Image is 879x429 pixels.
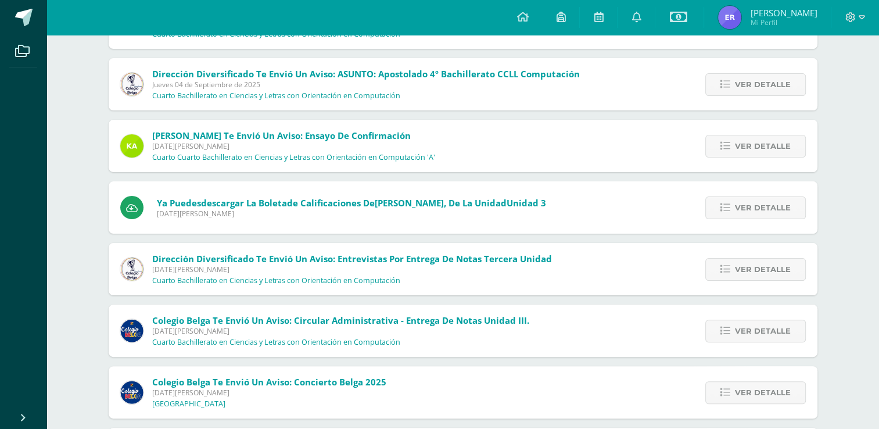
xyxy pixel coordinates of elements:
p: Cuarto Cuarto Bachillerato en Ciencias y Letras con Orientación en Computación 'A' [152,153,435,162]
span: [DATE][PERSON_NAME] [152,141,435,151]
span: Ver detalle [735,74,791,95]
span: Ya puedes de calificaciones de , de la unidad [157,197,546,209]
p: Cuarto Bachillerato en Ciencias y Letras con Orientación en Computación [152,276,400,285]
span: [DATE][PERSON_NAME] [152,264,552,274]
span: Ver detalle [735,135,791,157]
span: Ver detalle [735,382,791,403]
span: descargar la boleta [201,197,287,209]
span: [DATE][PERSON_NAME] [152,326,529,336]
p: [GEOGRAPHIC_DATA] [152,399,225,409]
img: 544bf8086bc8165e313644037ea68f8d.png [120,73,143,96]
span: Ver detalle [735,320,791,342]
span: [DATE][PERSON_NAME] [157,209,546,219]
img: 8e9f1d7bb0204b50e559561e123e1a63.png [120,134,143,158]
span: Jueves 04 de Septiembre de 2025 [152,80,580,90]
p: Cuarto Bachillerato en Ciencias y Letras con Orientación en Computación [152,91,400,101]
span: Ver detalle [735,259,791,280]
span: Colegio Belga te envió un aviso: Concierto Belga 2025 [152,376,386,388]
span: Mi Perfil [750,17,817,27]
span: [PERSON_NAME] [750,7,817,19]
span: [PERSON_NAME] [375,197,444,209]
img: 919ad801bb7643f6f997765cf4083301.png [120,381,143,404]
span: [PERSON_NAME] te envió un aviso: Ensayo de Confirmación [152,130,411,141]
span: Unidad 3 [507,197,546,209]
span: Dirección Diversificado te envió un aviso: Entrevistas por Entrega de Notas Tercera Unidad [152,253,552,264]
img: 15af0341f365c2b1691b71936454181d.png [718,6,741,29]
p: Cuarto Bachillerato en Ciencias y Letras con Orientación en Computación [152,338,400,347]
span: Colegio Belga te envió un aviso: Circular Administrativa - Entrega de Notas Unidad III. [152,314,529,326]
span: [DATE][PERSON_NAME] [152,388,386,398]
span: Dirección Diversificado te envió un aviso: ASUNTO: Apostolado 4º Bachillerato CCLL Computación [152,68,580,80]
span: Ver detalle [735,197,791,219]
img: 919ad801bb7643f6f997765cf4083301.png [120,319,143,342]
img: 544bf8086bc8165e313644037ea68f8d.png [120,258,143,281]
